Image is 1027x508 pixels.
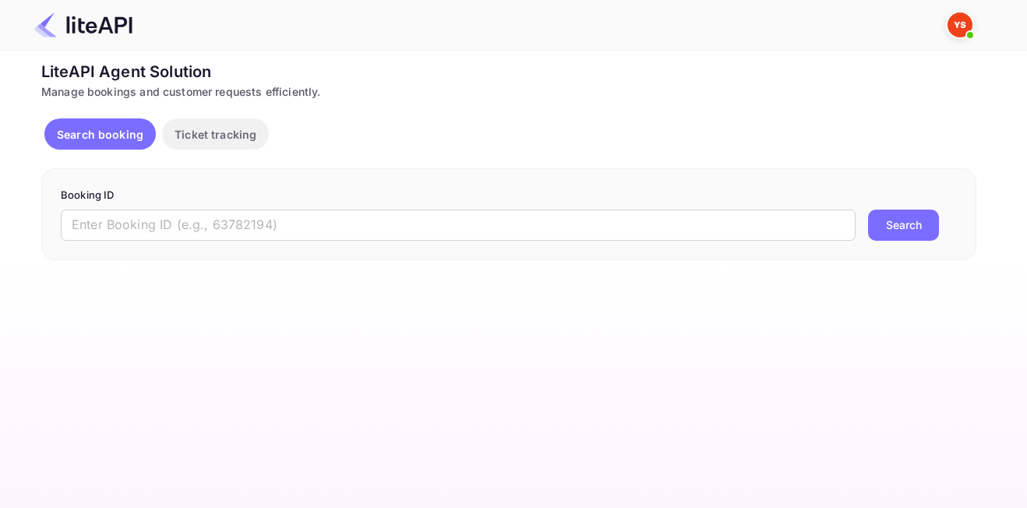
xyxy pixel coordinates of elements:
[61,188,957,203] p: Booking ID
[34,12,132,37] img: LiteAPI Logo
[57,126,143,143] p: Search booking
[175,126,256,143] p: Ticket tracking
[61,210,856,241] input: Enter Booking ID (e.g., 63782194)
[868,210,939,241] button: Search
[948,12,972,37] img: Yandex Support
[41,83,976,100] div: Manage bookings and customer requests efficiently.
[41,60,976,83] div: LiteAPI Agent Solution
